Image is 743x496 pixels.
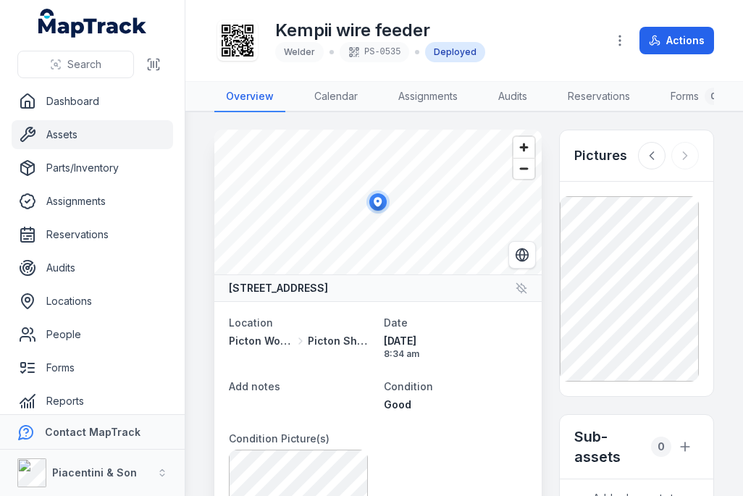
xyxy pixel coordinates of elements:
button: Actions [639,27,714,54]
span: Good [384,398,411,411]
a: Audits [12,253,173,282]
span: Date [384,316,408,329]
span: 8:34 am [384,348,527,360]
h2: Sub-assets [574,426,645,467]
canvas: Map [214,130,542,274]
span: Location [229,316,273,329]
a: MapTrack [38,9,147,38]
a: Dashboard [12,87,173,116]
button: Search [17,51,134,78]
h3: Pictures [574,146,627,166]
div: Deployed [425,42,485,62]
a: Picton Workshops & BaysPicton Shed 2 Fabrication Shop [229,334,372,348]
button: Switch to Satellite View [508,241,536,269]
div: PS-0535 [340,42,409,62]
a: People [12,320,173,349]
span: Picton Workshops & Bays [229,334,293,348]
time: 6/8/2025, 8:34:55 am [384,334,527,360]
span: Condition [384,380,433,392]
div: 0 [705,88,722,105]
a: Reservations [12,220,173,249]
strong: Piacentini & Son [52,466,137,479]
a: Forms [12,353,173,382]
a: Parts/Inventory [12,154,173,182]
a: Forms0 [659,82,734,112]
button: Zoom in [513,137,534,158]
span: Welder [284,46,315,57]
a: Assignments [12,187,173,216]
span: Search [67,57,101,72]
strong: Contact MapTrack [45,426,140,438]
span: Add notes [229,380,280,392]
span: Picton Shed 2 Fabrication Shop [308,334,372,348]
span: [DATE] [384,334,527,348]
a: Reports [12,387,173,416]
a: Audits [487,82,539,112]
a: Reservations [556,82,642,112]
a: Overview [214,82,285,112]
a: Locations [12,287,173,316]
button: Zoom out [513,158,534,179]
span: Condition Picture(s) [229,432,329,445]
h1: Kempii wire feeder [275,19,485,42]
a: Calendar [303,82,369,112]
strong: [STREET_ADDRESS] [229,281,328,295]
div: 0 [651,437,671,457]
a: Assignments [387,82,469,112]
a: Assets [12,120,173,149]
